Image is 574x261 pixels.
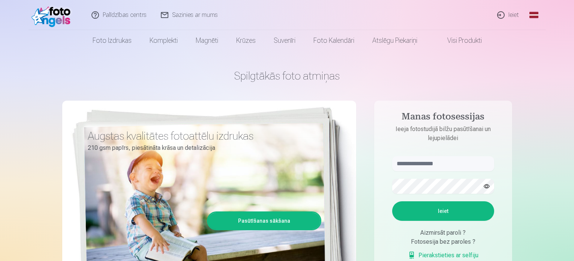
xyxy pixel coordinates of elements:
[141,30,187,51] a: Komplekti
[227,30,265,51] a: Krūzes
[84,30,141,51] a: Foto izdrukas
[265,30,304,51] a: Suvenīri
[304,30,363,51] a: Foto kalendāri
[363,30,426,51] a: Atslēgu piekariņi
[187,30,227,51] a: Magnēti
[426,30,491,51] a: Visi produkti
[385,125,502,143] p: Ieeja fotostudijā bilžu pasūtīšanai un lejupielādei
[385,111,502,125] h4: Manas fotosessijas
[392,237,494,246] div: Fotosesija bez paroles ?
[408,251,478,260] a: Pierakstieties ar selfiju
[31,3,75,27] img: /fa1
[62,69,512,83] h1: Spilgtākās foto atmiņas
[392,201,494,221] button: Ieiet
[88,143,316,153] p: 210 gsm papīrs, piesātināta krāsa un detalizācija
[88,129,316,143] h3: Augstas kvalitātes fotoattēlu izdrukas
[392,228,494,237] div: Aizmirsāt paroli ?
[208,213,320,229] a: Pasūtīšanas sākšana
